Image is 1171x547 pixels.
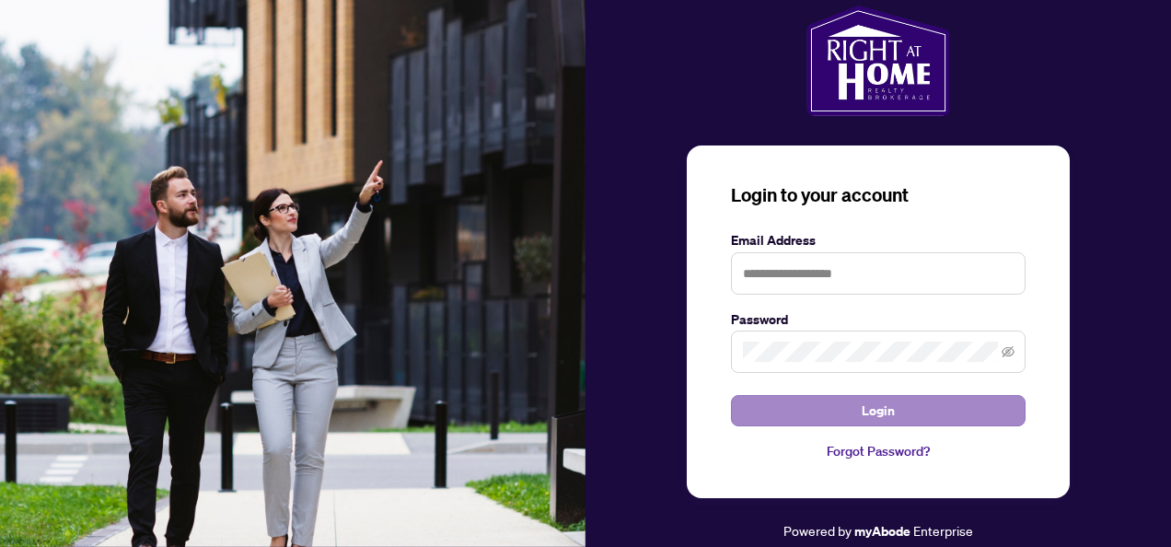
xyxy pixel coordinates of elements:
[731,309,1026,330] label: Password
[806,6,949,116] img: ma-logo
[731,230,1026,250] label: Email Address
[913,522,973,539] span: Enterprise
[731,182,1026,208] h3: Login to your account
[1002,345,1014,358] span: eye-invisible
[862,396,895,425] span: Login
[731,441,1026,461] a: Forgot Password?
[731,395,1026,426] button: Login
[854,521,910,541] a: myAbode
[783,522,852,539] span: Powered by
